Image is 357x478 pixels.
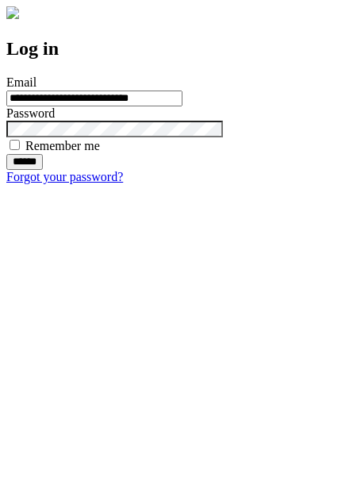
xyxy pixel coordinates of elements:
label: Remember me [25,139,100,152]
img: logo-4e3dc11c47720685a147b03b5a06dd966a58ff35d612b21f08c02c0306f2b779.png [6,6,19,19]
label: Email [6,75,36,89]
label: Password [6,106,55,120]
h2: Log in [6,38,351,60]
a: Forgot your password? [6,170,123,183]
